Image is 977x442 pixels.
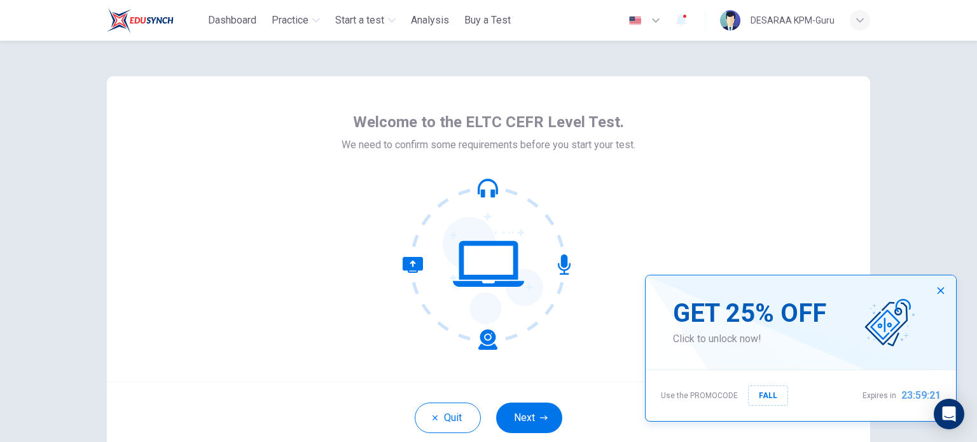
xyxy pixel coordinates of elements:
[459,9,516,32] button: Buy a Test
[411,13,449,28] span: Analysis
[751,13,835,28] div: DESARAA KPM-Guru
[464,13,511,28] span: Buy a Test
[863,388,896,403] span: Expires in
[934,399,964,429] div: Open Intercom Messenger
[661,388,738,403] span: Use the PROMOCODE
[107,8,203,33] a: ELTC logo
[720,10,740,31] img: Profile picture
[673,298,826,329] span: GET 25% OFF
[267,9,325,32] button: Practice
[496,403,562,433] button: Next
[353,112,624,132] span: Welcome to the ELTC CEFR Level Test.
[406,9,454,32] button: Analysis
[203,9,261,32] button: Dashboard
[415,403,481,433] button: Quit
[208,13,256,28] span: Dashboard
[272,13,308,28] span: Practice
[330,9,401,32] button: Start a test
[673,331,826,347] span: Click to unlock now!
[627,16,643,25] img: en
[335,13,384,28] span: Start a test
[759,389,777,403] span: FALL
[107,8,174,33] img: ELTC logo
[901,388,941,403] span: 23:59:21
[342,137,635,153] span: We need to confirm some requirements before you start your test.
